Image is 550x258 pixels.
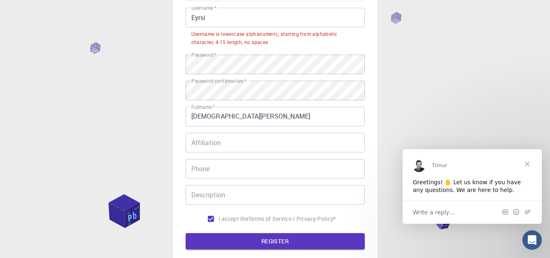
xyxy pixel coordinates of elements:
label: username [191,4,216,11]
div: Username is lowercase alphanumeric, starting from alphabetic character, 4-15 length, no spaces [191,30,359,46]
a: Terms of Service / Privacy Policy* [248,215,336,223]
iframe: Intercom live chat message [403,149,542,224]
iframe: Intercom live chat [522,230,542,250]
button: REGISTER [186,233,365,249]
label: Password confirmation [191,77,246,84]
label: Password [191,51,216,58]
label: Fullname [191,104,215,110]
span: I accept the [219,215,249,223]
p: Terms of Service / Privacy Policy * [248,215,336,223]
